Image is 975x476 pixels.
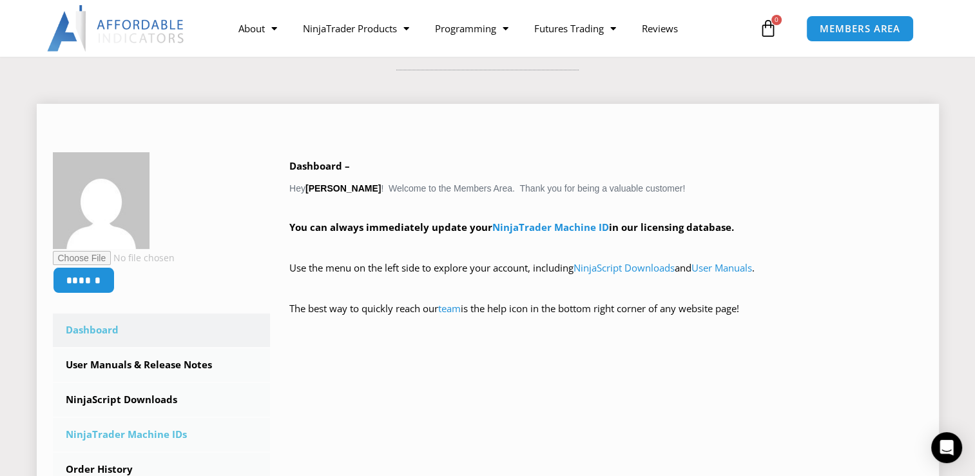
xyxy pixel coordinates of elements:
a: MEMBERS AREA [806,15,914,42]
a: NinjaTrader Products [290,14,422,43]
span: MEMBERS AREA [820,24,900,34]
span: 0 [771,15,782,25]
div: Hey ! Welcome to the Members Area. Thank you for being a valuable customer! [289,157,923,336]
strong: You can always immediately update your in our licensing database. [289,221,734,233]
a: About [226,14,290,43]
a: NinjaScript Downloads [574,261,675,274]
nav: Menu [226,14,756,43]
div: Open Intercom Messenger [931,432,962,463]
img: a26dada8e1424bfff9152f85270a3bddd3fb8e70c5f9562542bde6504498babe [53,152,150,249]
a: NinjaScript Downloads [53,383,271,417]
a: Programming [422,14,521,43]
a: Reviews [629,14,691,43]
strong: [PERSON_NAME] [305,183,381,193]
a: NinjaTrader Machine IDs [53,418,271,451]
b: Dashboard – [289,159,350,172]
p: Use the menu on the left side to explore your account, including and . [289,259,923,295]
a: Futures Trading [521,14,629,43]
a: User Manuals & Release Notes [53,348,271,382]
a: NinjaTrader Machine ID [492,221,609,233]
p: The best way to quickly reach our is the help icon in the bottom right corner of any website page! [289,300,923,336]
a: Dashboard [53,313,271,347]
a: team [438,302,461,315]
img: LogoAI | Affordable Indicators – NinjaTrader [47,5,186,52]
a: 0 [740,10,796,47]
a: User Manuals [691,261,752,274]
